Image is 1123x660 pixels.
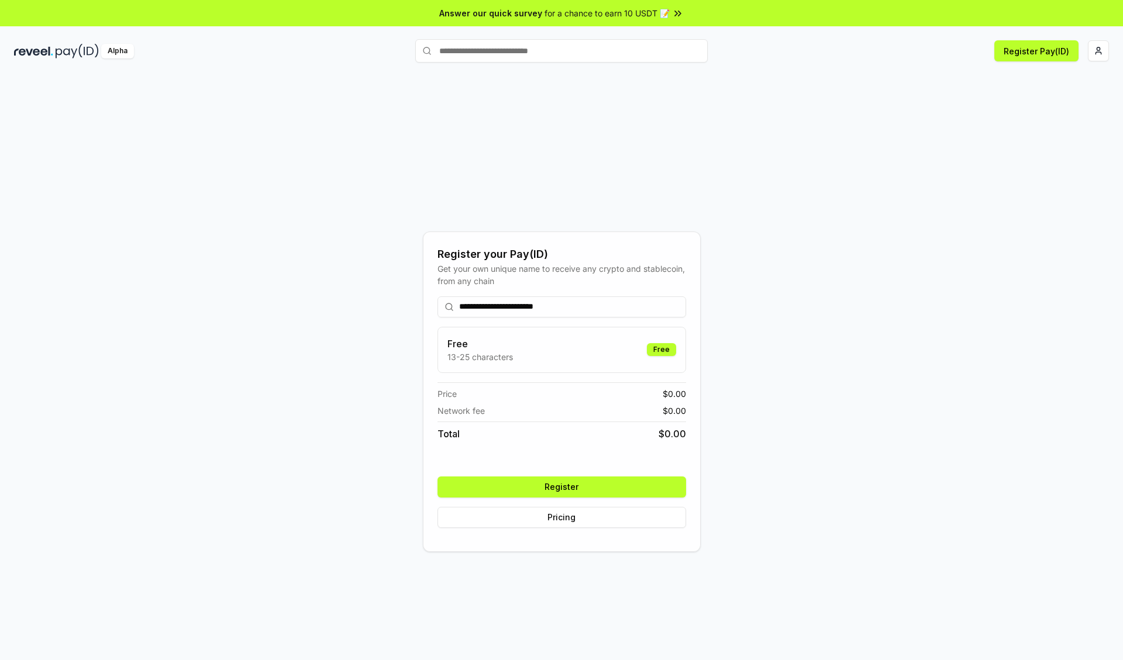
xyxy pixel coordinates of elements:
[647,343,676,356] div: Free
[438,427,460,441] span: Total
[438,388,457,400] span: Price
[447,337,513,351] h3: Free
[438,507,686,528] button: Pricing
[56,44,99,58] img: pay_id
[994,40,1079,61] button: Register Pay(ID)
[545,7,670,19] span: for a chance to earn 10 USDT 📝
[438,405,485,417] span: Network fee
[14,44,53,58] img: reveel_dark
[438,262,686,287] div: Get your own unique name to receive any crypto and stablecoin, from any chain
[101,44,134,58] div: Alpha
[663,388,686,400] span: $ 0.00
[663,405,686,417] span: $ 0.00
[659,427,686,441] span: $ 0.00
[438,246,686,262] div: Register your Pay(ID)
[439,7,542,19] span: Answer our quick survey
[447,351,513,363] p: 13-25 characters
[438,476,686,497] button: Register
